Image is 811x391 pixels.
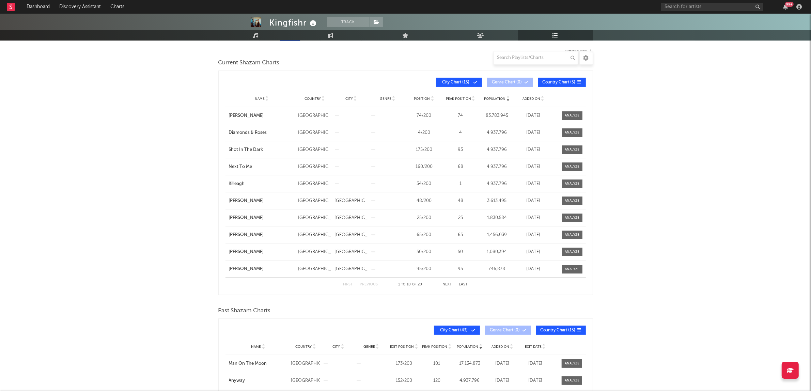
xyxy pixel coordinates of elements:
[229,198,295,204] a: [PERSON_NAME]
[443,283,452,286] button: Next
[229,377,288,384] div: Anyway
[298,129,331,136] div: [GEOGRAPHIC_DATA]
[517,215,550,221] div: [DATE]
[335,249,368,255] div: [GEOGRAPHIC_DATA]
[517,198,550,204] div: [DATE]
[389,360,419,367] div: 173 / 200
[481,198,514,204] div: 3,613,495
[520,360,550,367] div: [DATE]
[408,163,441,170] div: 160 / 200
[538,78,586,87] button: Country Chart(5)
[492,345,509,349] span: Added On
[390,345,414,349] span: Exit Position
[517,249,550,255] div: [DATE]
[408,249,441,255] div: 50 / 200
[494,51,579,65] input: Search Playlists/Charts
[481,146,514,153] div: 4,937,796
[229,163,295,170] a: Next To Me
[517,146,550,153] div: [DATE]
[229,181,295,187] a: Killeagh
[438,328,470,332] span: City Chart ( 43 )
[444,181,477,187] div: 1
[333,345,340,349] span: City
[444,215,477,221] div: 25
[251,345,261,349] span: Name
[298,215,331,221] div: [GEOGRAPHIC_DATA]
[414,97,430,101] span: Position
[363,345,375,349] span: Genre
[487,78,533,87] button: Genre Chart(0)
[444,198,477,204] div: 48
[488,360,517,367] div: [DATE]
[489,328,521,332] span: Genre Chart ( 0 )
[434,326,480,335] button: City Chart(43)
[298,249,331,255] div: [GEOGRAPHIC_DATA]
[229,232,295,238] a: [PERSON_NAME]
[229,112,295,119] a: [PERSON_NAME]
[392,281,429,289] div: 1 10 20
[298,112,331,119] div: [GEOGRAPHIC_DATA]
[229,360,288,367] a: Man On The Moon
[444,232,477,238] div: 65
[481,249,514,255] div: 1,080,394
[335,215,368,221] div: [GEOGRAPHIC_DATA]
[408,266,441,272] div: 95 / 200
[444,129,477,136] div: 4
[408,232,441,238] div: 65 / 200
[229,249,295,255] a: [PERSON_NAME]
[492,80,523,84] span: Genre Chart ( 0 )
[444,163,477,170] div: 68
[517,129,550,136] div: [DATE]
[229,146,295,153] a: Shot In The Dark
[488,377,517,384] div: [DATE]
[520,377,550,384] div: [DATE]
[345,97,353,101] span: City
[661,3,763,11] input: Search for artists
[335,266,368,272] div: [GEOGRAPHIC_DATA]
[298,181,331,187] div: [GEOGRAPHIC_DATA]
[335,232,368,238] div: [GEOGRAPHIC_DATA]
[455,377,484,384] div: 4,937,796
[229,266,295,272] a: [PERSON_NAME]
[444,266,477,272] div: 95
[255,97,265,101] span: Name
[408,198,441,204] div: 48 / 200
[525,345,542,349] span: Exit Date
[389,377,419,384] div: 152 / 200
[541,328,576,332] span: Country Chart ( 15 )
[298,198,331,204] div: [GEOGRAPHIC_DATA]
[484,97,506,101] span: Population
[481,181,514,187] div: 4,937,796
[455,360,484,367] div: 17,134,873
[402,283,406,286] span: to
[327,17,370,27] button: Track
[298,266,331,272] div: [GEOGRAPHIC_DATA]
[422,360,451,367] div: 101
[440,80,472,84] span: City Chart ( 15 )
[536,326,586,335] button: Country Chart(15)
[408,112,441,119] div: 74 / 200
[408,181,441,187] div: 34 / 200
[422,377,451,384] div: 120
[481,129,514,136] div: 4,937,796
[517,232,550,238] div: [DATE]
[218,307,271,315] span: Past Shazam Charts
[291,377,320,384] div: [GEOGRAPHIC_DATA]
[517,163,550,170] div: [DATE]
[444,112,477,119] div: 74
[298,163,331,170] div: [GEOGRAPHIC_DATA]
[446,97,471,101] span: Peak Position
[785,2,794,7] div: 99 +
[229,215,295,221] a: [PERSON_NAME]
[565,50,593,54] button: Export CSV
[229,129,295,136] a: Diamonds & Roses
[291,360,320,367] div: [GEOGRAPHIC_DATA]
[218,59,280,67] span: Current Shazam Charts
